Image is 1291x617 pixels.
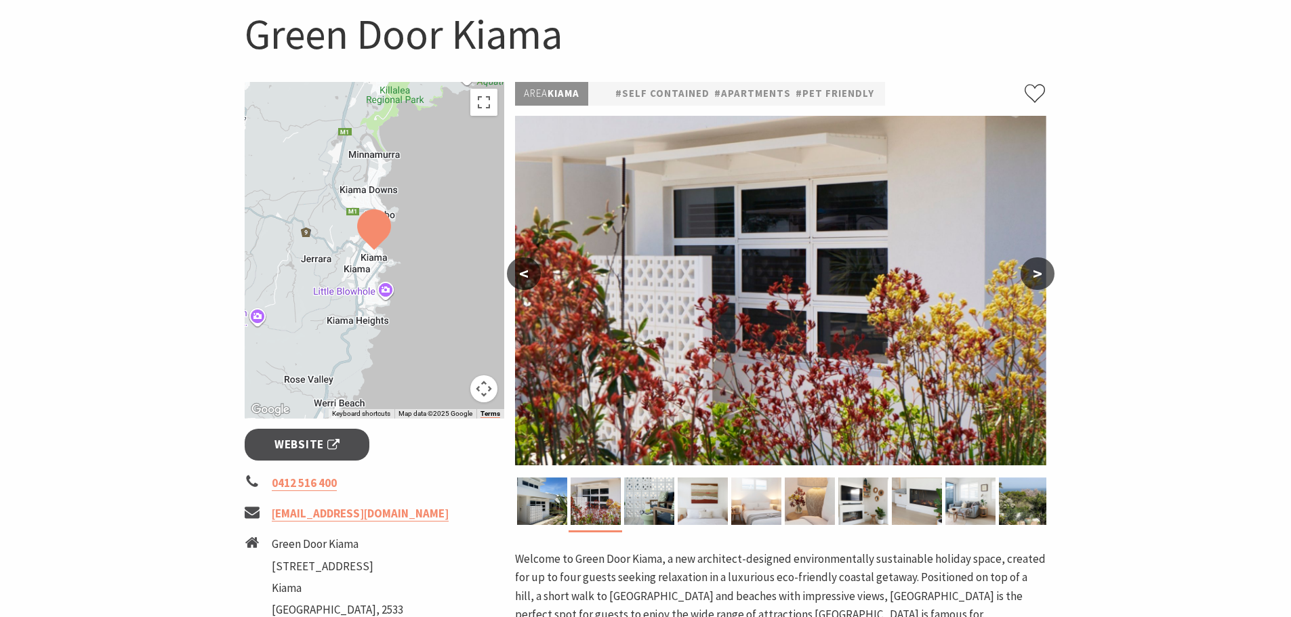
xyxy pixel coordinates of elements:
[245,429,370,461] a: Website
[615,85,710,102] a: #Self Contained
[515,82,588,106] p: Kiama
[272,535,403,553] li: Green Door Kiama
[272,475,337,491] a: 0412 516 400
[248,401,293,419] img: Google
[272,579,403,597] li: Kiama
[796,85,874,102] a: #Pet Friendly
[480,410,500,418] a: Terms
[332,409,390,419] button: Keyboard shortcuts
[398,410,472,417] span: Map data ©2025 Google
[524,87,548,100] span: Area
[714,85,791,102] a: #Apartments
[1021,257,1054,290] button: >
[248,401,293,419] a: Open this area in Google Maps (opens a new window)
[272,557,403,576] li: [STREET_ADDRESS]
[245,7,1047,62] h1: Green Door Kiama
[274,435,340,454] span: Website
[470,89,497,116] button: Toggle fullscreen view
[272,506,449,522] a: [EMAIL_ADDRESS][DOMAIN_NAME]
[507,257,541,290] button: <
[470,375,497,402] button: Map camera controls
